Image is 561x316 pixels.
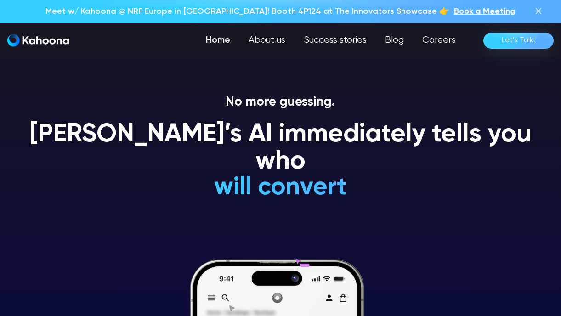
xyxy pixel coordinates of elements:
g: Gen Z-er [302,265,308,266]
p: No more guessing. [28,95,533,110]
p: Meet w/ Kahoona @ NRF Europe in [GEOGRAPHIC_DATA]! Booth 4P124 at The Innovators Showcase 👉 [45,6,449,17]
a: About us [239,31,295,50]
a: Home [197,31,239,50]
h1: will convert [145,174,416,201]
a: home [7,34,69,47]
a: Let’s Talk! [483,33,554,49]
a: Careers [413,31,465,50]
img: Kahoona logo white [7,34,69,47]
span: Book a Meeting [454,7,515,16]
h1: [PERSON_NAME]’s AI immediately tells you who [28,121,533,176]
a: Blog [376,31,413,50]
div: Let’s Talk! [502,33,535,48]
a: Success stories [295,31,376,50]
a: Book a Meeting [454,6,515,17]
